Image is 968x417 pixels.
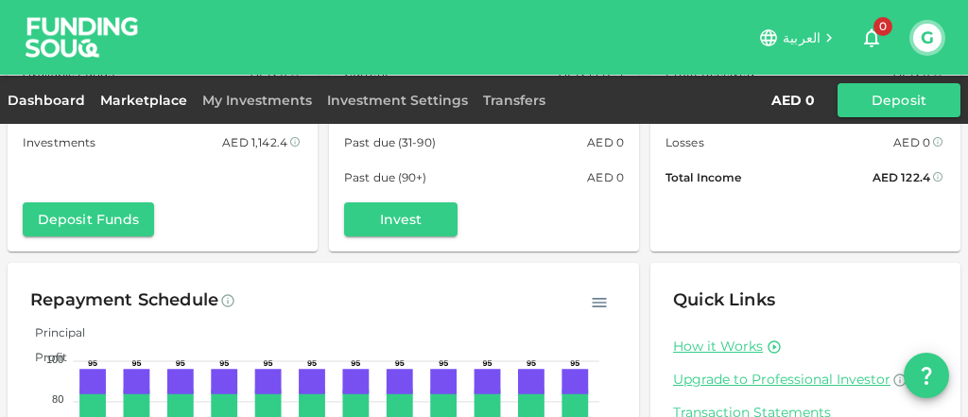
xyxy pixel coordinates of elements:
tspan: 100 [46,354,63,365]
div: AED 0 [771,92,815,109]
span: Past due (90+) [344,167,427,187]
div: AED 0 [587,132,624,152]
span: Total Income [665,167,741,187]
a: Upgrade to Professional Investor [673,371,938,389]
button: 0 [853,19,890,57]
span: Quick Links [673,289,775,310]
a: Dashboard [8,92,93,109]
a: Transfers [475,92,553,109]
div: AED 0 [587,167,624,187]
span: Investments [23,132,95,152]
a: How it Works [673,338,763,356]
div: AED 122.4 [873,167,930,187]
span: 0 [873,17,892,36]
span: Past due (31-90) [344,132,436,152]
tspan: 80 [52,393,63,405]
span: Losses [665,132,704,152]
button: G [913,24,942,52]
button: Deposit Funds [23,202,154,236]
button: Invest [344,202,458,236]
span: العربية [783,29,821,46]
a: My Investments [195,92,320,109]
div: AED 0 [893,132,930,152]
span: Upgrade to Professional Investor [673,371,890,388]
div: Repayment Schedule [30,286,218,316]
button: Deposit [838,83,960,117]
button: question [904,353,949,398]
a: Marketplace [93,92,195,109]
span: Profit [21,350,67,364]
span: Principal [21,325,85,339]
a: Investment Settings [320,92,475,109]
div: AED 1,142.4 [222,132,287,152]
